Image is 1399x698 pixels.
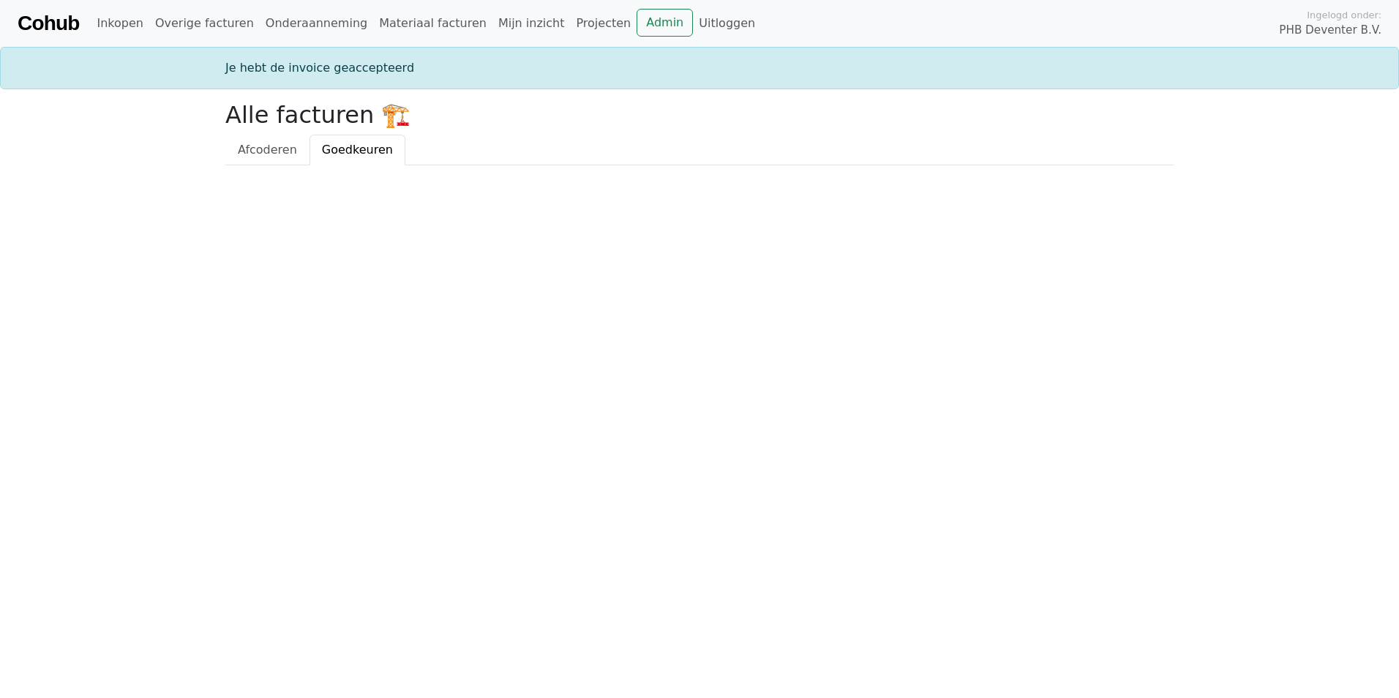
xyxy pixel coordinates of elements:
[492,9,571,38] a: Mijn inzicht
[149,9,260,38] a: Overige facturen
[260,9,373,38] a: Onderaanneming
[570,9,637,38] a: Projecten
[91,9,149,38] a: Inkopen
[693,9,761,38] a: Uitloggen
[637,9,693,37] a: Admin
[225,101,1174,129] h2: Alle facturen 🏗️
[1307,8,1381,22] span: Ingelogd onder:
[1279,22,1381,39] span: PHB Deventer B.V.
[322,143,393,157] span: Goedkeuren
[238,143,297,157] span: Afcoderen
[310,135,405,165] a: Goedkeuren
[18,6,79,41] a: Cohub
[217,59,1182,77] div: Je hebt de invoice geaccepteerd
[225,135,310,165] a: Afcoderen
[373,9,492,38] a: Materiaal facturen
